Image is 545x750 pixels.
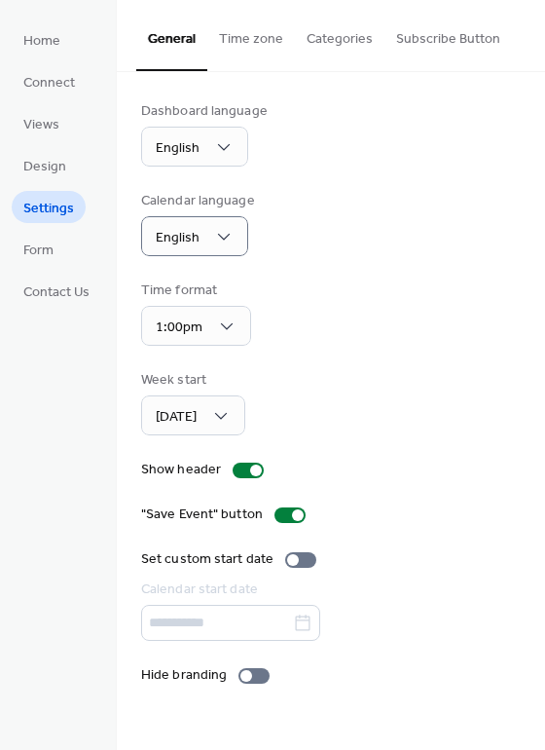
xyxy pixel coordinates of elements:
a: Design [12,149,78,181]
span: Form [23,241,54,261]
span: Connect [23,73,75,94]
a: Connect [12,65,87,97]
a: Contact Us [12,275,101,307]
div: Calendar language [141,191,255,211]
span: Contact Us [23,282,90,303]
span: English [156,135,200,162]
div: Calendar start date [141,580,517,600]
span: Home [23,31,60,52]
div: Hide branding [141,665,227,686]
span: English [156,225,200,251]
a: Home [12,23,72,56]
a: Views [12,107,71,139]
a: Form [12,233,65,265]
div: Time format [141,281,247,301]
span: Views [23,115,59,135]
div: Week start [141,370,241,391]
span: [DATE] [156,404,197,431]
div: Show header [141,460,221,480]
div: Set custom start date [141,549,273,570]
a: Settings [12,191,86,223]
span: Design [23,157,66,177]
div: Dashboard language [141,101,268,122]
span: 1:00pm [156,315,202,341]
span: Settings [23,199,74,219]
div: "Save Event" button [141,505,263,525]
